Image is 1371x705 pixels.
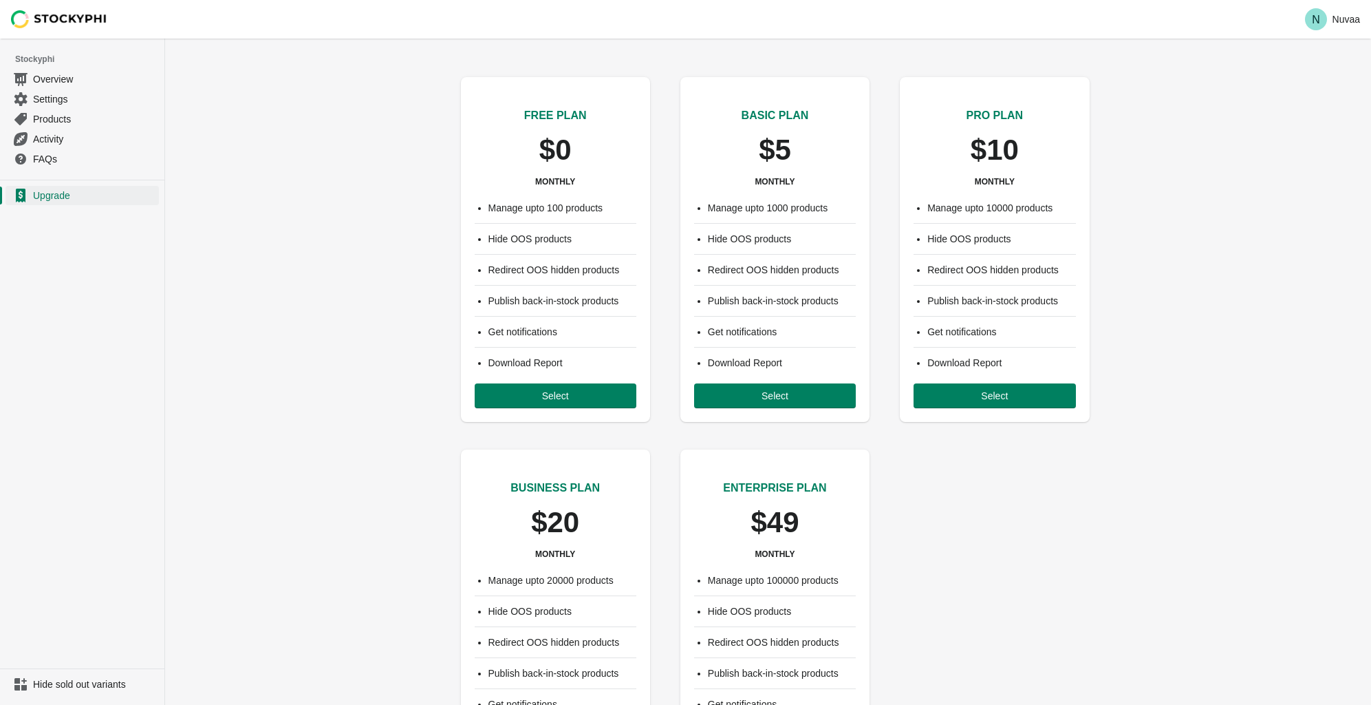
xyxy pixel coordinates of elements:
li: Redirect OOS hidden products [488,635,636,649]
li: Get notifications [927,325,1075,339]
span: Products [33,112,156,126]
span: BASIC PLAN [742,109,809,121]
li: Manage upto 100000 products [708,574,856,587]
a: Hide sold out variants [6,675,159,694]
img: Stockyphi [11,10,107,28]
li: Download Report [488,356,636,370]
span: Avatar with initials N [1305,8,1327,30]
span: Activity [33,132,156,146]
p: $10 [971,135,1019,165]
p: $5 [759,135,791,165]
span: Hide sold out variants [33,677,156,691]
a: FAQs [6,149,159,169]
li: Manage upto 100 products [488,201,636,215]
p: $49 [751,507,799,538]
li: Publish back-in-stock products [927,294,1075,308]
a: Overview [6,69,159,89]
button: Select [914,383,1075,408]
span: BUSINESS PLAN [510,482,600,494]
li: Manage upto 10000 products [927,201,1075,215]
h3: MONTHLY [535,176,575,187]
p: $20 [531,507,579,538]
h3: MONTHLY [755,549,795,560]
li: Download Report [708,356,856,370]
h3: MONTHLY [755,176,795,187]
span: PRO PLAN [966,109,1023,121]
p: Nuvaa [1332,14,1360,25]
li: Publish back-in-stock products [488,666,636,680]
span: Settings [33,92,156,106]
a: Activity [6,129,159,149]
span: Select [542,390,569,401]
li: Get notifications [488,325,636,339]
li: Redirect OOS hidden products [927,263,1075,277]
li: Hide OOS products [927,232,1075,246]
li: Hide OOS products [708,232,856,246]
li: Publish back-in-stock products [708,294,856,308]
a: Settings [6,89,159,109]
button: Select [475,383,636,408]
text: N [1312,14,1320,25]
span: Upgrade [33,189,156,202]
h3: MONTHLY [535,549,575,560]
li: Hide OOS products [708,604,856,618]
li: Hide OOS products [488,604,636,618]
li: Download Report [927,356,1075,370]
li: Manage upto 1000 products [708,201,856,215]
span: Overview [33,72,156,86]
span: Select [762,390,788,401]
li: Publish back-in-stock products [488,294,636,308]
li: Manage upto 20000 products [488,574,636,587]
span: Select [981,390,1008,401]
li: Get notifications [708,325,856,339]
li: Publish back-in-stock products [708,666,856,680]
li: Redirect OOS hidden products [708,263,856,277]
span: FREE PLAN [524,109,587,121]
p: $0 [539,135,572,165]
a: Upgrade [6,186,159,205]
button: Select [694,383,856,408]
button: Avatar with initials NNuvaa [1299,6,1365,33]
li: Hide OOS products [488,232,636,246]
li: Redirect OOS hidden products [708,635,856,649]
span: FAQs [33,152,156,166]
h3: MONTHLY [975,176,1015,187]
span: Stockyphi [15,52,164,66]
li: Redirect OOS hidden products [488,263,636,277]
a: Products [6,109,159,129]
span: ENTERPRISE PLAN [723,482,826,494]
